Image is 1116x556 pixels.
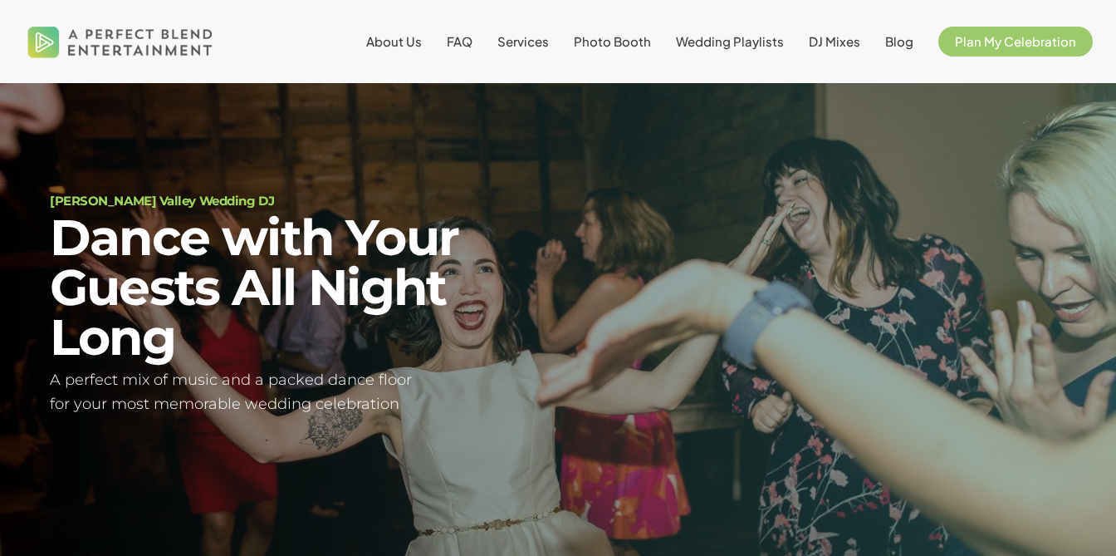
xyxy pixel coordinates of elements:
span: Blog [885,33,913,49]
a: Services [497,35,549,48]
span: Services [497,33,549,49]
h2: Dance with Your Guests All Night Long [50,213,537,362]
a: Plan My Celebration [938,35,1093,48]
h5: A perfect mix of music and a packed dance floor for your most memorable wedding celebration [50,368,537,416]
a: Photo Booth [574,35,651,48]
img: A Perfect Blend Entertainment [23,12,218,71]
span: About Us [366,33,422,49]
a: Blog [885,35,913,48]
span: Wedding Playlists [676,33,784,49]
a: Wedding Playlists [676,35,784,48]
a: DJ Mixes [809,35,860,48]
h1: [PERSON_NAME] Valley Wedding DJ [50,194,537,207]
span: Photo Booth [574,33,651,49]
a: FAQ [447,35,472,48]
span: FAQ [447,33,472,49]
span: DJ Mixes [809,33,860,49]
span: Plan My Celebration [955,33,1076,49]
a: About Us [366,35,422,48]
